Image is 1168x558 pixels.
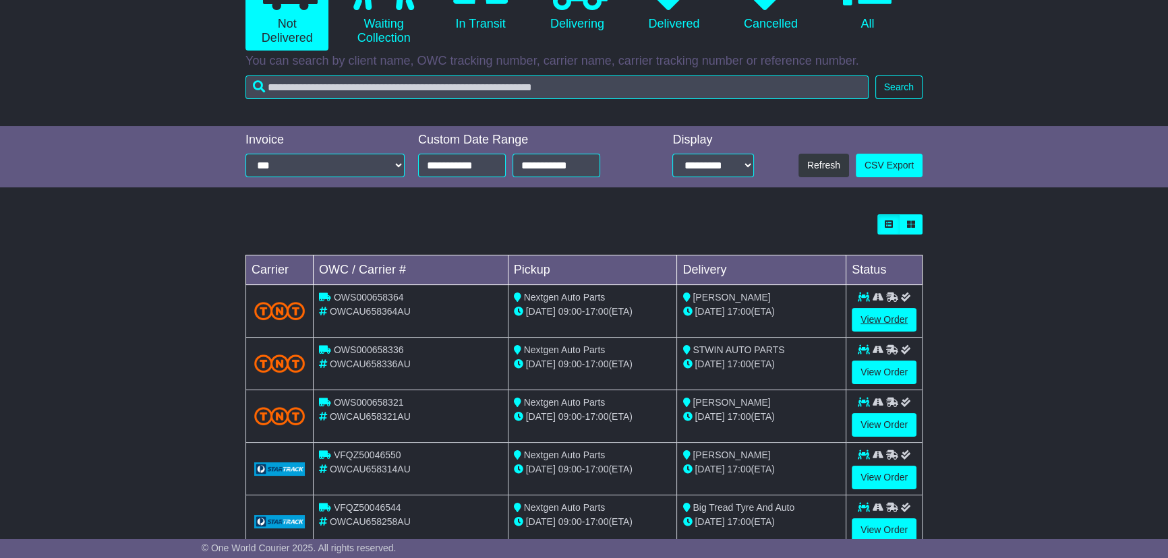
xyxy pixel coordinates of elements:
div: - (ETA) [514,515,672,529]
span: 17:00 [585,464,608,474]
button: Search [875,75,923,99]
span: [DATE] [695,359,724,369]
td: Delivery [677,255,846,285]
span: VFQZ50046544 [334,502,401,513]
td: OWC / Carrier # [314,255,508,285]
div: (ETA) [682,357,840,371]
span: OWS000658336 [334,344,404,355]
span: Nextgen Auto Parts [524,502,606,513]
div: - (ETA) [514,357,672,371]
span: OWCAU658258AU [330,516,411,527]
span: 17:00 [585,359,608,369]
a: View Order [852,518,916,542]
a: CSV Export [856,154,923,177]
span: [DATE] [526,516,556,527]
span: OWCAU658321AU [330,411,411,422]
div: - (ETA) [514,410,672,424]
td: Carrier [246,255,314,285]
span: Nextgen Auto Parts [524,397,606,408]
a: View Order [852,466,916,489]
span: 17:00 [727,464,751,474]
span: © One World Courier 2025. All rights reserved. [202,542,397,553]
div: (ETA) [682,462,840,476]
span: [DATE] [526,411,556,422]
span: STWIN AUTO PARTS [693,344,784,355]
a: View Order [852,308,916,332]
span: Big Tread Tyre And Auto [693,502,794,513]
span: [DATE] [695,306,724,317]
img: TNT_Domestic.png [254,354,305,373]
a: View Order [852,361,916,384]
span: [DATE] [526,464,556,474]
span: Nextgen Auto Parts [524,449,606,460]
span: 17:00 [585,306,608,317]
img: GetCarrierServiceLogo [254,462,305,476]
span: [PERSON_NAME] [693,449,770,460]
span: [PERSON_NAME] [693,292,770,303]
div: - (ETA) [514,462,672,476]
div: (ETA) [682,410,840,424]
td: Status [846,255,923,285]
button: Refresh [798,154,849,177]
span: [DATE] [526,306,556,317]
span: OWCAU658364AU [330,306,411,317]
img: TNT_Domestic.png [254,407,305,425]
span: 09:00 [558,306,582,317]
a: View Order [852,413,916,437]
div: Display [672,133,753,148]
span: 17:00 [585,516,608,527]
span: 09:00 [558,411,582,422]
div: (ETA) [682,515,840,529]
div: (ETA) [682,305,840,319]
p: You can search by client name, OWC tracking number, carrier name, carrier tracking number or refe... [245,54,923,69]
span: 09:00 [558,516,582,527]
span: 17:00 [727,306,751,317]
img: GetCarrierServiceLogo [254,515,305,528]
span: Nextgen Auto Parts [524,292,606,303]
div: Custom Date Range [418,133,635,148]
span: Nextgen Auto Parts [524,344,606,355]
td: Pickup [508,255,677,285]
span: 17:00 [727,516,751,527]
span: 17:00 [585,411,608,422]
span: 17:00 [727,411,751,422]
div: - (ETA) [514,305,672,319]
span: [DATE] [526,359,556,369]
span: OWS000658321 [334,397,404,408]
span: OWCAU658336AU [330,359,411,369]
span: VFQZ50046550 [334,449,401,460]
span: 09:00 [558,359,582,369]
div: Invoice [245,133,405,148]
span: [DATE] [695,516,724,527]
span: OWCAU658314AU [330,464,411,474]
span: OWS000658364 [334,292,404,303]
span: [DATE] [695,464,724,474]
span: 09:00 [558,464,582,474]
span: [PERSON_NAME] [693,397,770,408]
span: 17:00 [727,359,751,369]
img: TNT_Domestic.png [254,302,305,320]
span: [DATE] [695,411,724,422]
